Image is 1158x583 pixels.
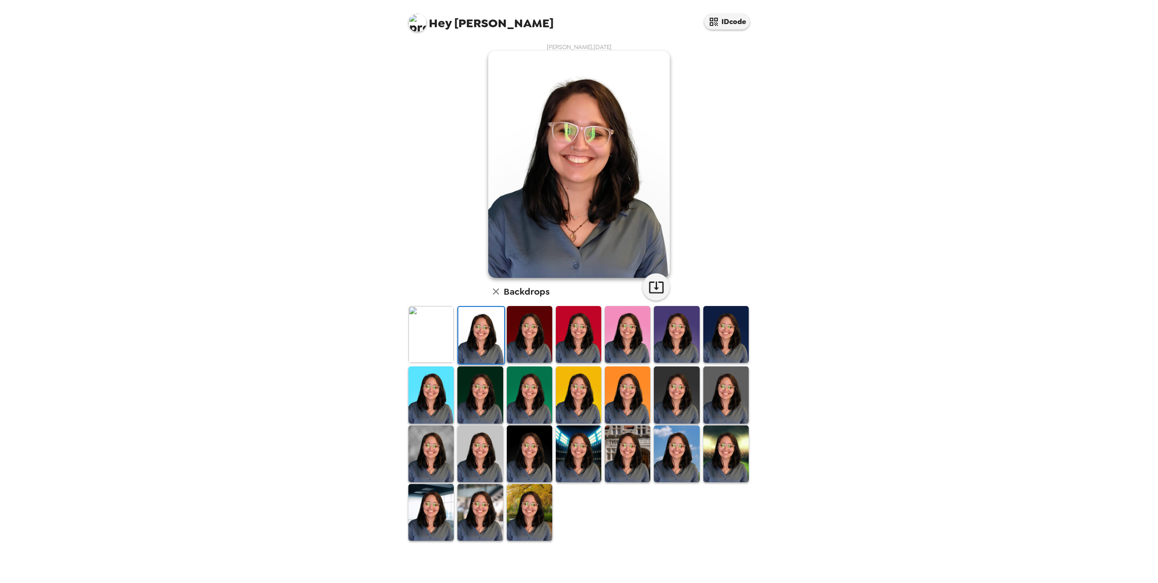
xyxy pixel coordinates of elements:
[704,14,750,30] button: IDcode
[408,14,427,32] img: profile pic
[429,15,451,31] span: Hey
[504,284,550,299] h6: Backdrops
[408,9,554,30] span: [PERSON_NAME]
[408,306,454,363] img: Original
[547,43,612,51] span: [PERSON_NAME] , [DATE]
[488,51,670,278] img: user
